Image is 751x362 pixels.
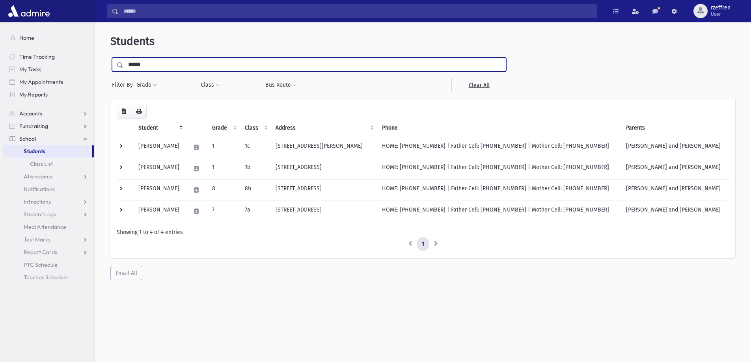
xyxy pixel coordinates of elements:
[207,137,240,158] td: 1
[711,11,731,17] span: User
[621,200,729,222] td: [PERSON_NAME] and [PERSON_NAME]
[24,261,58,268] span: PTC Schedule
[3,221,94,233] a: Meal Attendance
[417,237,429,251] a: 1
[3,88,94,101] a: My Reports
[134,179,186,200] td: [PERSON_NAME]
[19,66,41,73] span: My Tasks
[119,4,596,18] input: Search
[265,78,297,92] button: Bus Route
[271,158,377,179] td: [STREET_ADDRESS]
[110,266,142,280] button: Email All
[240,119,271,137] th: Class: activate to sort column ascending
[3,107,94,120] a: Accounts
[207,158,240,179] td: 1
[6,3,52,19] img: AdmirePro
[377,158,622,179] td: HOME: [PHONE_NUMBER] | Father Cell: [PHONE_NUMBER] | Mother Cell: [PHONE_NUMBER]
[117,228,729,236] div: Showing 1 to 4 of 4 entries
[451,78,506,92] a: Clear All
[621,179,729,200] td: [PERSON_NAME] and [PERSON_NAME]
[3,63,94,76] a: My Tasks
[117,105,131,119] button: CSV
[207,200,240,222] td: 7
[271,200,377,222] td: [STREET_ADDRESS]
[3,145,92,158] a: Students
[19,34,34,41] span: Home
[271,119,377,137] th: Address: activate to sort column ascending
[24,148,45,155] span: Students
[240,200,271,222] td: 7a
[134,200,186,222] td: [PERSON_NAME]
[24,274,68,281] span: Teacher Schedule
[271,137,377,158] td: [STREET_ADDRESS][PERSON_NAME]
[271,179,377,200] td: [STREET_ADDRESS]
[24,249,57,256] span: Report Cards
[134,119,186,137] th: Student: activate to sort column descending
[3,233,94,246] a: Test Marks
[3,76,94,88] a: My Appointments
[134,158,186,179] td: [PERSON_NAME]
[112,81,136,89] span: Filter By
[19,91,48,98] span: My Reports
[24,211,56,218] span: Student Logs
[19,123,48,130] span: Fundraising
[3,246,94,258] a: Report Cards
[200,78,220,92] button: Class
[240,179,271,200] td: 8b
[240,158,271,179] td: 1b
[134,137,186,158] td: [PERSON_NAME]
[207,179,240,200] td: 8
[377,119,622,137] th: Phone
[3,50,94,63] a: Time Tracking
[131,105,147,119] button: Print
[377,200,622,222] td: HOME: [PHONE_NUMBER] | Father Cell: [PHONE_NUMBER] | Mother Cell: [PHONE_NUMBER]
[207,119,240,137] th: Grade: activate to sort column ascending
[621,158,729,179] td: [PERSON_NAME] and [PERSON_NAME]
[136,78,157,92] button: Grade
[3,258,94,271] a: PTC Schedule
[3,158,94,170] a: Class List
[3,132,94,145] a: School
[3,120,94,132] a: Fundraising
[19,110,42,117] span: Accounts
[3,170,94,183] a: Attendance
[3,183,94,195] a: Notifications
[3,195,94,208] a: Infractions
[3,271,94,284] a: Teacher Schedule
[24,223,66,230] span: Meal Attendance
[24,236,50,243] span: Test Marks
[19,135,36,142] span: School
[3,32,94,44] a: Home
[240,137,271,158] td: 1c
[711,5,731,11] span: rzeffren
[24,198,51,205] span: Infractions
[24,173,53,180] span: Attendance
[19,78,63,85] span: My Appointments
[3,208,94,221] a: Student Logs
[377,179,622,200] td: HOME: [PHONE_NUMBER] | Father Cell: [PHONE_NUMBER] | Mother Cell: [PHONE_NUMBER]
[621,119,729,137] th: Parents
[110,35,155,48] span: Students
[621,137,729,158] td: [PERSON_NAME] and [PERSON_NAME]
[19,53,55,60] span: Time Tracking
[24,186,55,193] span: Notifications
[377,137,622,158] td: HOME: [PHONE_NUMBER] | Father Cell: [PHONE_NUMBER] | Mother Cell: [PHONE_NUMBER]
